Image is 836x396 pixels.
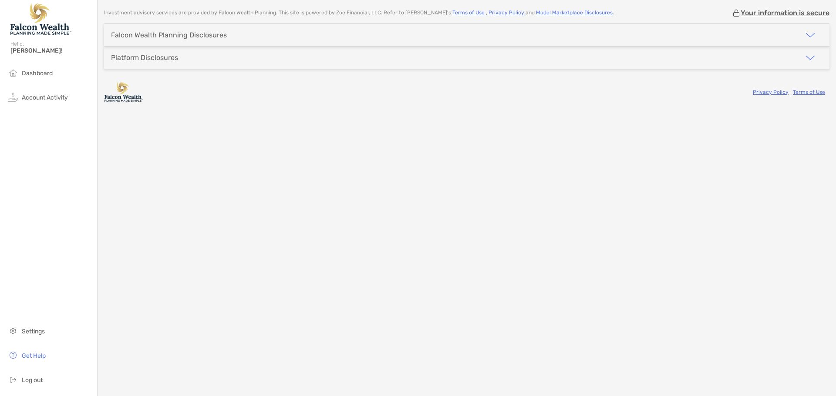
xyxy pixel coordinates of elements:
img: get-help icon [8,350,18,360]
img: icon arrow [805,53,816,63]
img: Falcon Wealth Planning Logo [10,3,71,35]
div: Falcon Wealth Planning Disclosures [111,31,227,39]
span: Log out [22,376,43,384]
span: [PERSON_NAME]! [10,47,92,54]
span: Dashboard [22,70,53,77]
img: icon arrow [805,30,816,40]
img: settings icon [8,326,18,336]
a: Terms of Use [793,89,825,95]
img: household icon [8,67,18,78]
span: Get Help [22,352,46,359]
img: activity icon [8,92,18,102]
p: Investment advisory services are provided by Falcon Wealth Planning . This site is powered by Zoe... [104,10,614,16]
span: Settings [22,328,45,335]
a: Privacy Policy [753,89,789,95]
div: Platform Disclosures [111,53,178,62]
p: Your information is secure [741,9,829,17]
a: Privacy Policy [489,10,524,16]
span: Account Activity [22,94,68,101]
a: Terms of Use [452,10,485,16]
a: Model Marketplace Disclosures [536,10,613,16]
img: logout icon [8,374,18,385]
img: company logo [104,82,143,102]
